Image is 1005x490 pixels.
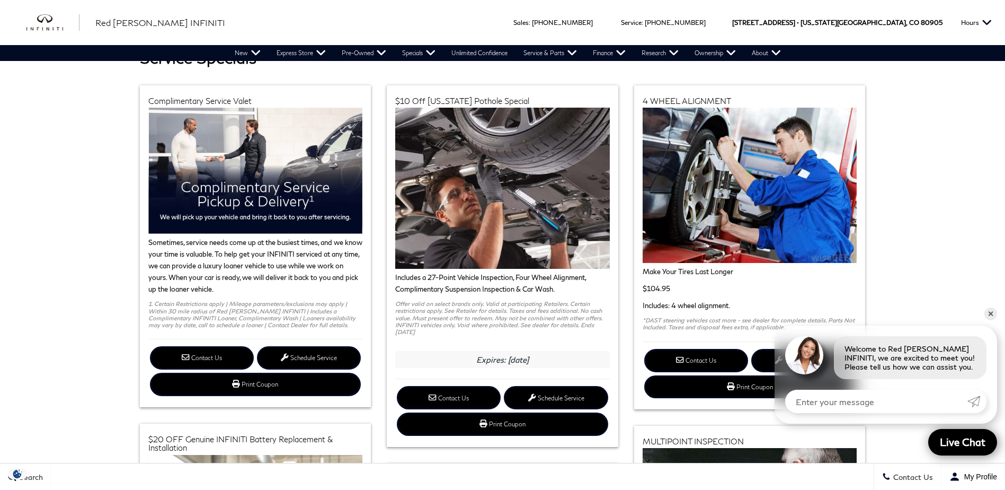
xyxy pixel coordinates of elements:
[95,17,225,28] span: Red [PERSON_NAME] INFINITI
[257,346,361,370] a: Schedule Service
[643,266,857,277] p: Make Your Tires Last Longer
[5,468,30,479] section: Click to Open Cookie Consent Modal
[26,14,79,31] img: INFINITI
[529,19,530,27] span: :
[643,108,857,263] img: Red Noland INFINITI Service Center
[148,237,363,295] p: Sometimes, service needs come up at the busiest times, and we know your time is valuable. To help...
[785,390,967,413] input: Enter your message
[687,45,744,61] a: Ownership
[643,97,857,105] h2: 4 WHEEL ALIGNMENT
[334,45,394,61] a: Pre-Owned
[395,272,610,295] p: Includes a 27-Point Vehicle Inspection, Four Wheel Alignment, Complimentary Suspension Inspection...
[16,472,43,482] span: Search
[397,386,501,409] a: Contact Us
[227,45,269,61] a: New
[928,429,997,456] a: Live Chat
[395,300,610,335] p: Offer valid on select brands only. Valid at participating Retailers. Certain restrictions apply. ...
[644,375,856,399] a: Print Coupon
[643,437,857,445] h2: MULTIPOINT INSPECTION
[148,435,363,452] h2: $20 OFF Genuine INFINITI Battery Replacement & Installation
[744,45,789,61] a: About
[621,19,642,27] span: Service
[150,373,361,396] a: Print Coupon
[26,14,79,31] a: infiniti
[935,435,991,449] span: Live Chat
[148,300,363,328] p: 1. Certain Restrictions apply | Mileage parameters/exclusions may apply | Within 30 mile radius o...
[960,472,997,481] span: My Profile
[891,472,933,482] span: Contact Us
[941,463,1005,490] button: Open user profile menu
[515,45,585,61] a: Service & Parts
[269,45,334,61] a: Express Store
[732,19,942,27] a: [STREET_ADDRESS] • [US_STATE][GEOGRAPHIC_DATA], CO 80905
[394,45,443,61] a: Specials
[642,19,643,27] span: :
[95,16,225,29] a: Red [PERSON_NAME] INFINITI
[513,19,529,27] span: Sales
[585,45,634,61] a: Finance
[751,349,855,372] a: Schedule Service
[532,19,593,27] a: [PHONE_NUMBER]
[834,336,986,379] div: Welcome to Red [PERSON_NAME] INFINITI, we are excited to meet you! Please tell us how we can assi...
[5,468,30,479] img: Opt-Out Icon
[504,386,608,409] a: Schedule Service
[150,346,254,370] a: Contact Us
[476,355,529,364] em: Expires: [DATE]
[395,97,610,105] h2: $10 Off [US_STATE] Pothole Special
[785,336,823,374] img: Agent profile photo
[140,49,866,66] h1: Service Specials
[397,413,608,436] a: Print Coupon
[634,45,687,61] a: Research
[967,390,986,413] a: Submit
[645,19,706,27] a: [PHONE_NUMBER]
[443,45,515,61] a: Unlimited Confidence
[643,317,857,331] p: *DAST steering vehicles cost more - see dealer for complete details. Parts Not Included. Taxes an...
[148,97,363,105] h2: Complimentary Service Valet
[643,283,857,294] p: $104.95
[643,300,857,311] p: Includes: 4 wheel alignment.
[644,349,748,372] a: Contact Us
[227,45,789,61] nav: Main Navigation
